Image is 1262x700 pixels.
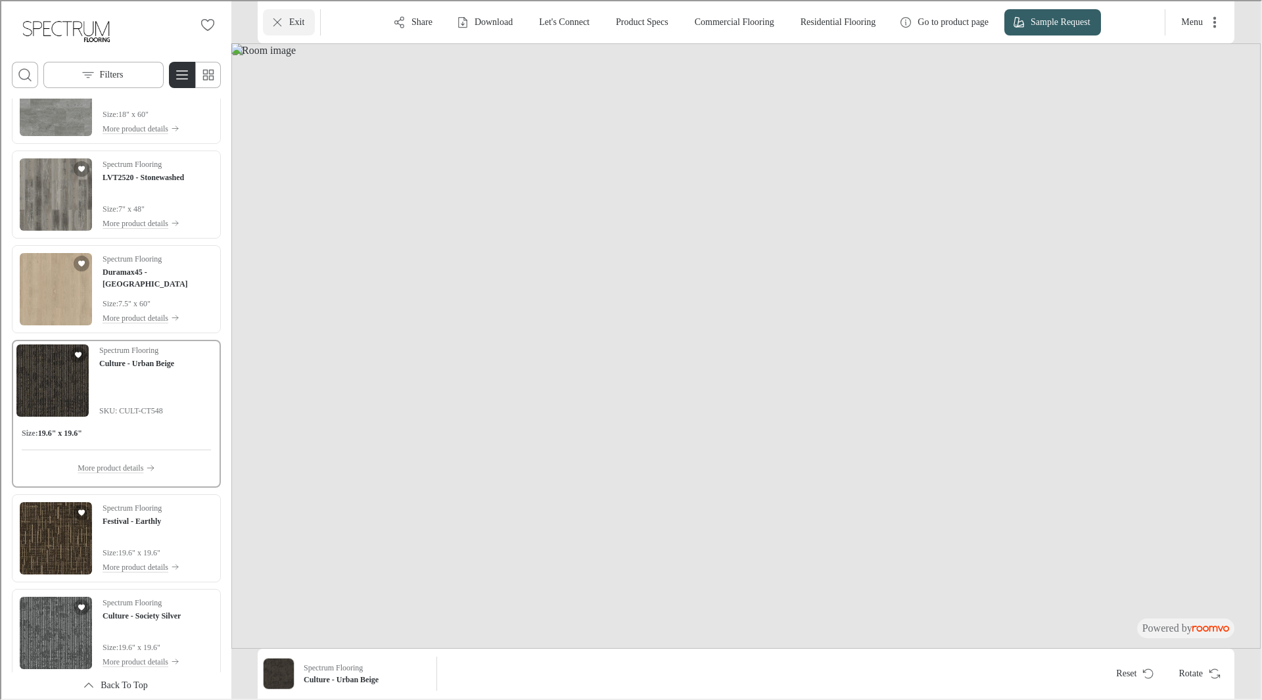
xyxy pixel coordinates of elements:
p: Residential Flooring [799,14,875,28]
p: More product details [101,655,167,666]
p: Size : [101,546,117,557]
p: Download [473,14,511,28]
h4: Culture - Urban Beige [98,356,173,368]
h6: Size : [20,426,37,438]
img: Logo representing Spectrum Flooring. [11,11,120,50]
p: Spectrum Flooring [302,661,362,672]
button: Show details for Culture - Urban Beige [298,657,430,688]
p: Product Specs [615,14,667,28]
button: Share [384,8,442,34]
button: More product details [101,310,212,324]
button: More product details [76,459,153,474]
button: Add Duramax45 - Front Street to favorites [72,254,88,270]
button: Let's Connect [527,8,599,34]
p: Size : [101,107,117,119]
button: Download [447,8,522,34]
p: Powered by [1141,620,1228,634]
button: Add Culture - Urban Beige to favorites [69,346,85,362]
button: More product details [101,653,179,668]
img: Culture - Urban Beige [262,657,292,688]
p: More product details [101,122,167,133]
button: More product details [101,120,189,135]
div: See Duramax45 - Pewter Mist in the room [11,55,220,143]
p: Size : [101,202,117,214]
p: Spectrum Flooring [101,157,160,169]
div: See LVT2520 - Stonewashed in the room [11,149,220,237]
div: See Festival - Earthly in the room [11,493,220,581]
span: SKU: CULT-CT548 [98,404,173,415]
p: Filters [99,67,122,80]
button: Commercial Flooring [683,8,783,34]
h4: Duramax45 - Front Street [101,265,212,289]
button: Product Specs [604,8,678,34]
button: No favorites [193,11,220,37]
button: Open the filters menu [42,60,162,87]
p: Size : [101,296,117,308]
p: Spectrum Flooring [98,343,157,355]
p: 19.6" x 19.6" [117,640,159,652]
button: More product details [101,559,178,573]
p: 19.6" x 19.6" [117,546,159,557]
p: More product details [101,560,167,572]
p: Spectrum Flooring [101,252,160,264]
button: Sample Request [1003,8,1100,34]
div: Product sizes [20,426,210,438]
p: 7.5" x 60" [117,296,149,308]
button: Add Festival - Earthly to favorites [72,503,88,519]
h4: LVT2520 - Stonewashed [101,170,183,182]
div: Product List Mode Selector [168,60,220,87]
img: roomvo_wordmark.svg [1191,624,1228,630]
button: Go to product page [890,8,998,34]
button: Exit [262,8,314,34]
h6: 19.6" x 19.6" [37,426,81,438]
p: Spectrum Flooring [101,595,160,607]
p: 7" x 48" [117,202,143,214]
button: Switch to detail view [168,60,194,87]
img: Culture - Urban Beige. Link opens in a new window. [15,343,87,415]
button: Residential Flooring [789,8,885,34]
p: Share [410,14,431,28]
button: Rotate Surface [1167,659,1228,686]
img: Room image [230,42,1259,647]
button: Open search box [11,60,37,87]
p: More product details [101,216,167,228]
p: Sample Request [1029,14,1089,28]
button: More product details [101,215,183,229]
button: More actions [1169,8,1228,34]
p: More product details [101,311,167,323]
div: See Duramax45 - Front Street in the room [11,244,220,332]
h4: Festival - Earthly [101,514,160,526]
div: The visualizer is powered by Roomvo. [1141,620,1228,634]
h4: Culture - Society Silver [101,609,179,620]
p: Let's Connect [538,14,588,28]
p: Go to product page [916,14,987,28]
button: Switch to simple view [193,60,220,87]
p: Commercial Flooring [693,14,773,28]
p: Size : [101,640,117,652]
button: Add LVT2520 - Stonewashed to favorites [72,160,88,175]
p: More product details [76,461,142,473]
button: Scroll back to the beginning [11,671,220,697]
p: 18" x 60" [117,107,147,119]
button: Add Culture - Society Silver to favorites [72,598,88,614]
img: Duramax45 - Pewter Mist. Link opens in a new window. [18,62,91,135]
div: See Culture - Society Silver in the room [11,588,220,676]
img: Duramax45 - Front Street. Link opens in a new window. [18,252,91,324]
h6: Culture - Urban Beige [302,672,426,684]
img: LVT2520 - Stonewashed. Link opens in a new window. [18,157,91,229]
button: Reset product [1104,659,1161,686]
p: Exit [288,14,303,28]
a: Go to Spectrum Flooring's website. [11,11,120,50]
p: Spectrum Flooring [101,501,160,513]
img: Festival - Earthly. Link opens in a new window. [18,501,91,573]
img: Culture - Society Silver. Link opens in a new window. [18,595,91,668]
